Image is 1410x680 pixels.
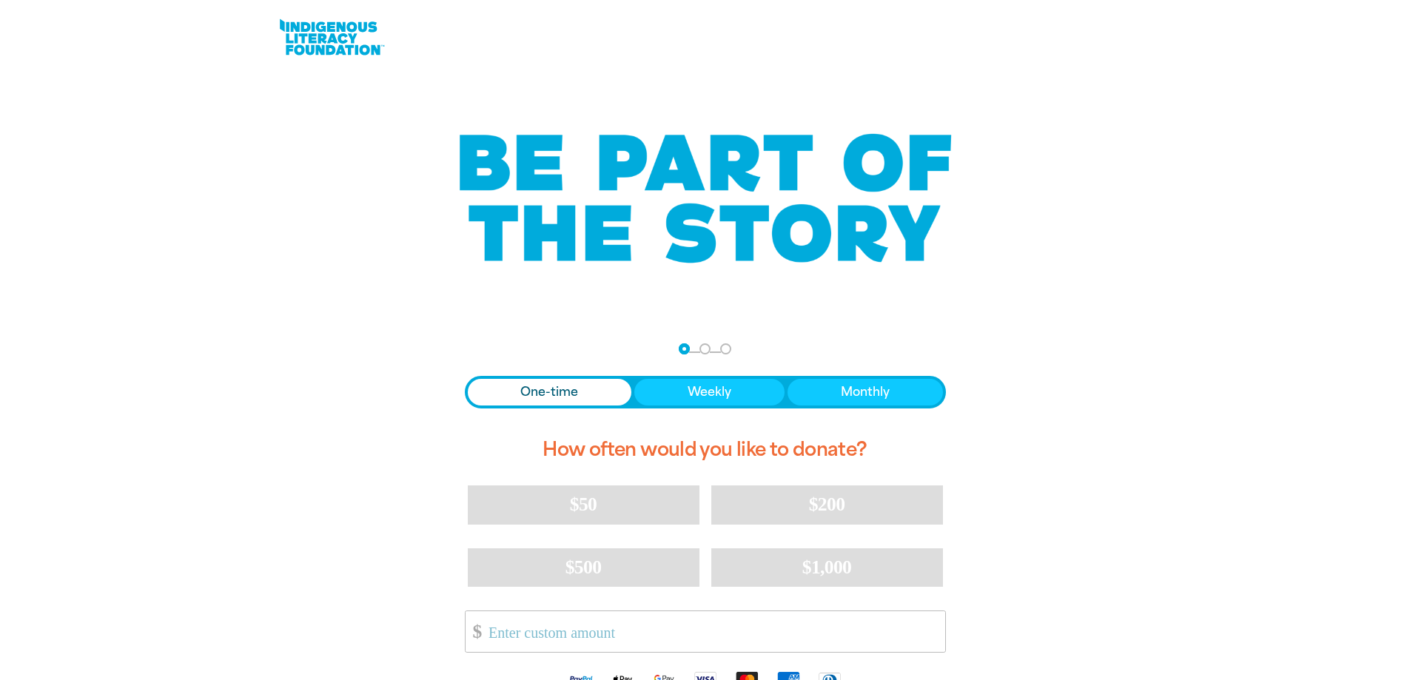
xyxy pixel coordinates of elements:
[711,485,943,524] button: $200
[802,556,852,578] span: $1,000
[468,379,632,405] button: One-time
[688,383,731,401] span: Weekly
[679,343,690,354] button: Navigate to step 1 of 3 to enter your donation amount
[711,548,943,587] button: $1,000
[809,494,845,515] span: $200
[699,343,711,354] button: Navigate to step 2 of 3 to enter your details
[788,379,943,405] button: Monthly
[565,556,602,578] span: $500
[446,104,964,293] img: Be part of the story
[570,494,597,515] span: $50
[841,383,890,401] span: Monthly
[720,343,731,354] button: Navigate to step 3 of 3 to enter your payment details
[520,383,578,401] span: One-time
[466,615,482,648] span: $
[465,376,946,408] div: Donation frequency
[478,611,944,652] input: Enter custom amount
[465,426,946,474] h2: How often would you like to donate?
[468,548,699,587] button: $500
[468,485,699,524] button: $50
[634,379,785,405] button: Weekly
